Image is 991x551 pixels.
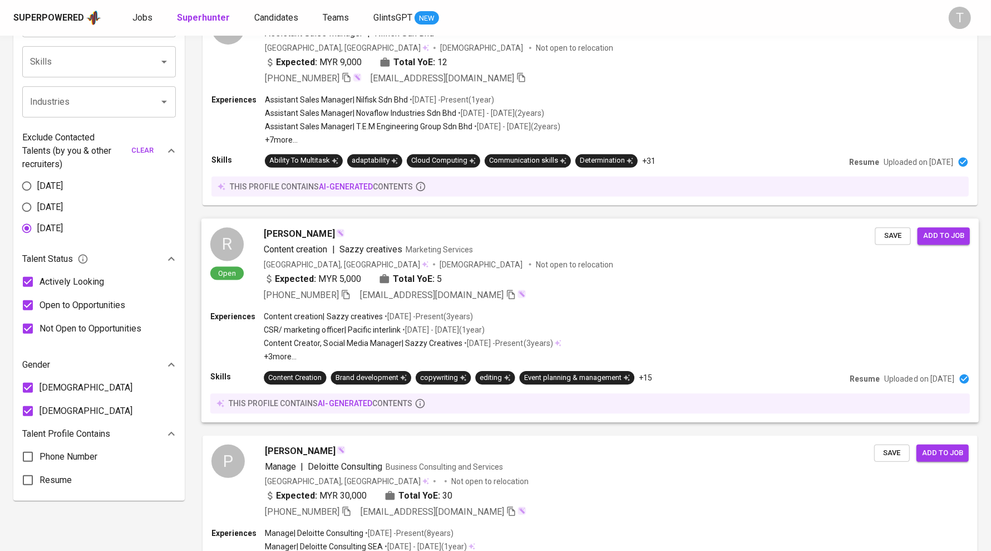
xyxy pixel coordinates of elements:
[264,272,361,285] div: MYR 5,000
[337,446,346,455] img: magic_wand.svg
[339,244,402,255] span: Sazzy creatives
[22,131,176,171] div: Exclude Contacted Talents (by you & other recruiters)clear
[440,259,524,270] span: [DEMOGRAPHIC_DATA]
[265,28,363,38] span: Assistant Sales Manager
[264,227,334,241] span: [PERSON_NAME]
[229,398,412,409] p: this profile contains contents
[406,245,473,254] span: Marketing Services
[22,252,88,266] span: Talent Status
[451,476,529,487] p: Not open to relocation
[323,12,349,23] span: Teams
[386,462,503,471] span: Business Consulting and Services
[125,142,160,159] button: clear
[265,445,336,458] span: [PERSON_NAME]
[462,338,553,349] p: • [DATE] - Present ( 3 years )
[22,358,50,372] p: Gender
[363,528,453,539] p: • [DATE] - Present ( 8 years )
[265,528,363,539] p: Manage | Deloitte Consulting
[517,506,526,515] img: magic_wand.svg
[254,11,300,25] a: Candidates
[132,11,155,25] a: Jobs
[336,229,345,238] img: magic_wand.svg
[156,94,172,110] button: Open
[536,259,613,270] p: Not open to relocation
[275,272,316,285] b: Expected:
[264,290,338,300] span: [PHONE_NUMBER]
[849,157,879,168] p: Resume
[40,404,132,418] span: [DEMOGRAPHIC_DATA]
[420,373,466,383] div: copywriting
[264,259,428,270] div: [GEOGRAPHIC_DATA], [GEOGRAPHIC_DATA]
[361,506,504,517] span: [EMAIL_ADDRESS][DOMAIN_NAME]
[276,56,317,69] b: Expected:
[22,131,125,171] p: Exclude Contacted Talents (by you & other recruiters)
[265,134,560,145] p: +7 more ...
[265,121,472,132] p: Assistant Sales Manager | T.E.M Engineering Group Sdn Bhd
[40,275,104,289] span: Actively Looking
[211,528,265,539] p: Experiences
[264,338,462,349] p: Content Creator, Social Media Manager | Sazzy Creatives
[411,155,476,166] div: Cloud Computing
[203,219,978,422] a: ROpen[PERSON_NAME]Content creation|Sazzy creativesMarketing Services[GEOGRAPHIC_DATA], [GEOGRAPHI...
[393,272,435,285] b: Total YoE:
[86,9,101,26] img: app logo
[332,243,335,256] span: |
[850,373,880,384] p: Resume
[177,11,232,25] a: Superhunter
[437,56,447,69] span: 12
[880,447,904,460] span: Save
[371,73,514,84] span: [EMAIL_ADDRESS][DOMAIN_NAME]
[156,54,172,70] button: Open
[265,94,408,105] p: Assistant Sales Manager | Nilfisk Sdn Bhd
[360,290,504,300] span: [EMAIL_ADDRESS][DOMAIN_NAME]
[373,12,412,23] span: GlintsGPT
[456,108,544,119] p: • [DATE] - [DATE] ( 2 years )
[916,445,969,462] button: Add to job
[874,445,910,462] button: Save
[22,354,176,376] div: Gender
[214,268,240,277] span: Open
[480,373,510,383] div: editing
[415,13,439,24] span: NEW
[265,489,367,503] div: MYR 30,000
[22,423,176,445] div: Talent Profile Contains
[398,489,440,503] b: Total YoE:
[40,450,97,464] span: Phone Number
[127,144,157,157] span: clear
[922,447,963,460] span: Add to job
[918,227,970,245] button: Add to job
[383,311,473,322] p: • [DATE] - Present ( 3 years )
[524,373,630,383] div: Event planning & management
[308,461,382,472] span: Deloitte Consulting
[881,230,905,242] span: Save
[254,12,298,23] span: Candidates
[37,179,63,193] span: [DATE]
[264,324,401,335] p: CSR/ marketing officer | Pacific interlink
[132,12,152,23] span: Jobs
[336,373,407,383] div: Brand development
[211,94,265,105] p: Experiences
[276,489,317,503] b: Expected:
[264,244,327,255] span: Content creation
[319,182,373,191] span: AI-generated
[265,476,429,487] div: [GEOGRAPHIC_DATA], [GEOGRAPHIC_DATA]
[177,12,230,23] b: Superhunter
[393,56,435,69] b: Total YoE:
[265,73,339,84] span: [PHONE_NUMBER]
[323,11,351,25] a: Teams
[437,272,442,285] span: 5
[373,11,439,25] a: GlintsGPT NEW
[374,28,434,38] span: Nilfisk Sdn Bhd
[352,155,398,166] div: adaptability
[442,489,452,503] span: 30
[300,460,303,474] span: |
[264,311,383,322] p: Content creation | Sazzy creatives
[639,372,652,383] p: +15
[210,371,264,382] p: Skills
[265,108,456,119] p: Assistant Sales Manager | Novaflow Industries Sdn Bhd
[949,7,971,29] div: T
[517,290,526,299] img: magic_wand.svg
[353,73,362,82] img: magic_wand.svg
[13,12,84,25] div: Superpowered
[230,181,413,192] p: this profile contains contents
